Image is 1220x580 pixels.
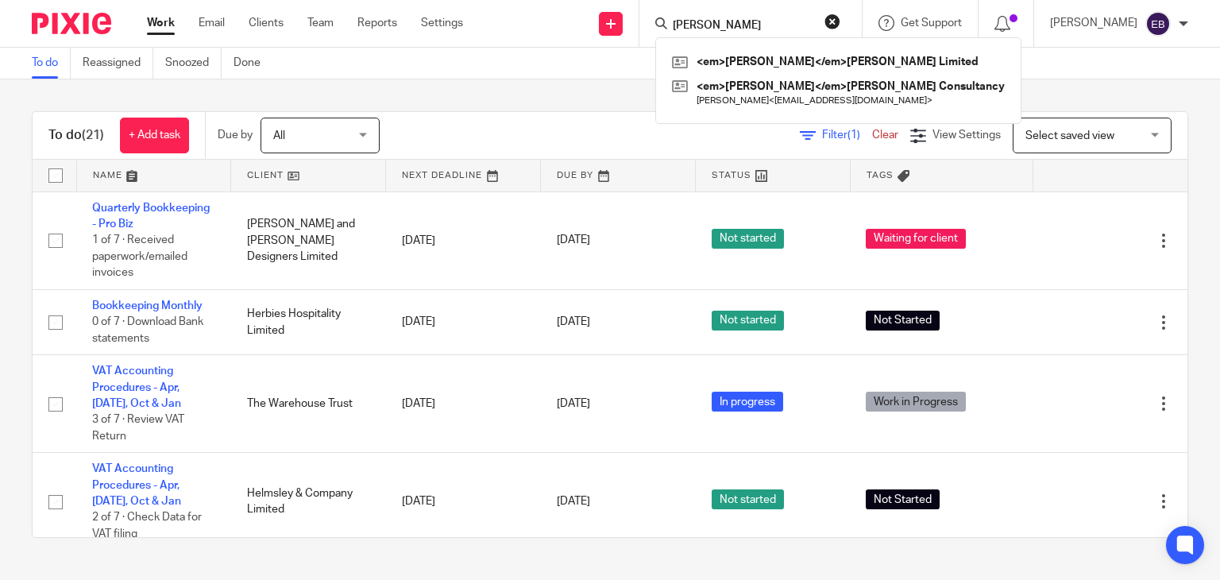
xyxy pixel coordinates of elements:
h1: To do [48,127,104,144]
span: 2 of 7 · Check Data for VAT filing [92,512,202,540]
a: To do [32,48,71,79]
a: + Add task [120,118,189,153]
td: [DATE] [386,289,541,354]
a: Quarterly Bookkeeping - Pro Biz [92,203,210,230]
span: Not Started [866,311,940,331]
td: [DATE] [386,191,541,289]
span: Tags [867,171,894,180]
img: Pixie [32,13,111,34]
input: Search [671,19,814,33]
span: Not started [712,229,784,249]
span: Waiting for client [866,229,966,249]
a: Bookkeeping Monthly [92,300,203,311]
a: Settings [421,15,463,31]
a: Reassigned [83,48,153,79]
span: 1 of 7 · Received paperwork/emailed invoices [92,234,187,278]
a: Done [234,48,272,79]
a: Snoozed [165,48,222,79]
a: Email [199,15,225,31]
p: [PERSON_NAME] [1050,15,1137,31]
p: Due by [218,127,253,143]
span: Not started [712,489,784,509]
span: Work in Progress [866,392,966,412]
td: [PERSON_NAME] and [PERSON_NAME] Designers Limited [231,191,386,289]
td: [DATE] [386,453,541,551]
span: Filter [822,130,872,141]
span: In progress [712,392,783,412]
span: Get Support [901,17,962,29]
span: View Settings [932,130,1001,141]
img: svg%3E [1145,11,1171,37]
span: All [273,130,285,141]
span: (1) [847,130,860,141]
span: [DATE] [557,317,590,328]
td: Herbies Hospitality Limited [231,289,386,354]
span: Select saved view [1025,130,1114,141]
span: 0 of 7 · Download Bank statements [92,316,203,344]
td: The Warehouse Trust [231,355,386,453]
span: Not Started [866,489,940,509]
span: (21) [82,129,104,141]
a: VAT Accounting Procedures - Apr, [DATE], Oct & Jan [92,365,181,409]
span: [DATE] [557,235,590,246]
td: [DATE] [386,355,541,453]
a: Clients [249,15,284,31]
td: Helmsley & Company Limited [231,453,386,551]
button: Clear [824,14,840,29]
a: Clear [872,130,898,141]
a: Work [147,15,175,31]
a: VAT Accounting Procedures - Apr, [DATE], Oct & Jan [92,463,181,507]
span: [DATE] [557,398,590,409]
span: 3 of 7 · Review VAT Return [92,415,184,443]
a: Team [307,15,334,31]
span: Not started [712,311,784,331]
a: Reports [357,15,397,31]
span: [DATE] [557,496,590,507]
